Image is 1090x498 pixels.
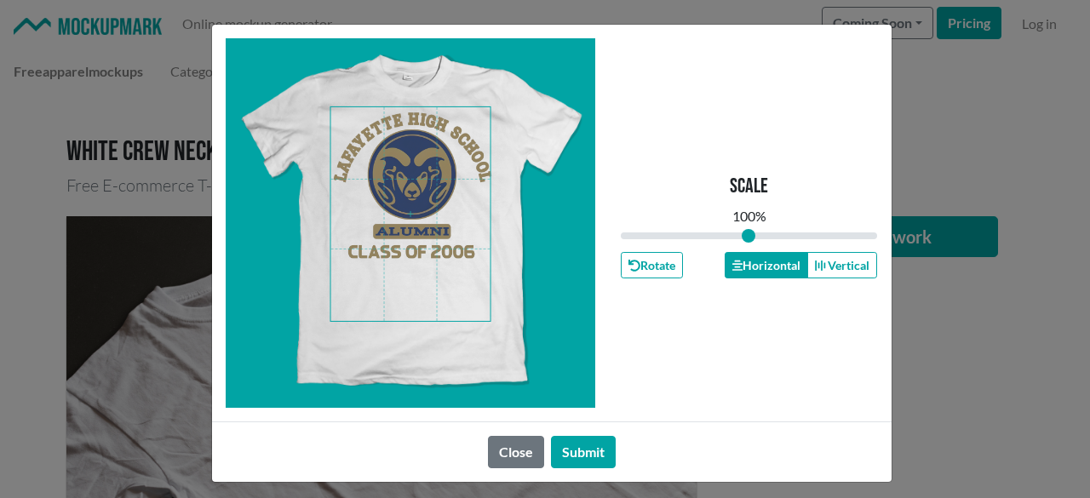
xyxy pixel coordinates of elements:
[730,175,768,199] p: Scale
[551,436,616,468] button: Submit
[732,206,766,226] div: 100 %
[725,252,808,278] button: Horizontal
[621,252,683,278] button: Rotate
[488,436,544,468] button: Close
[807,252,877,278] button: Vertical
